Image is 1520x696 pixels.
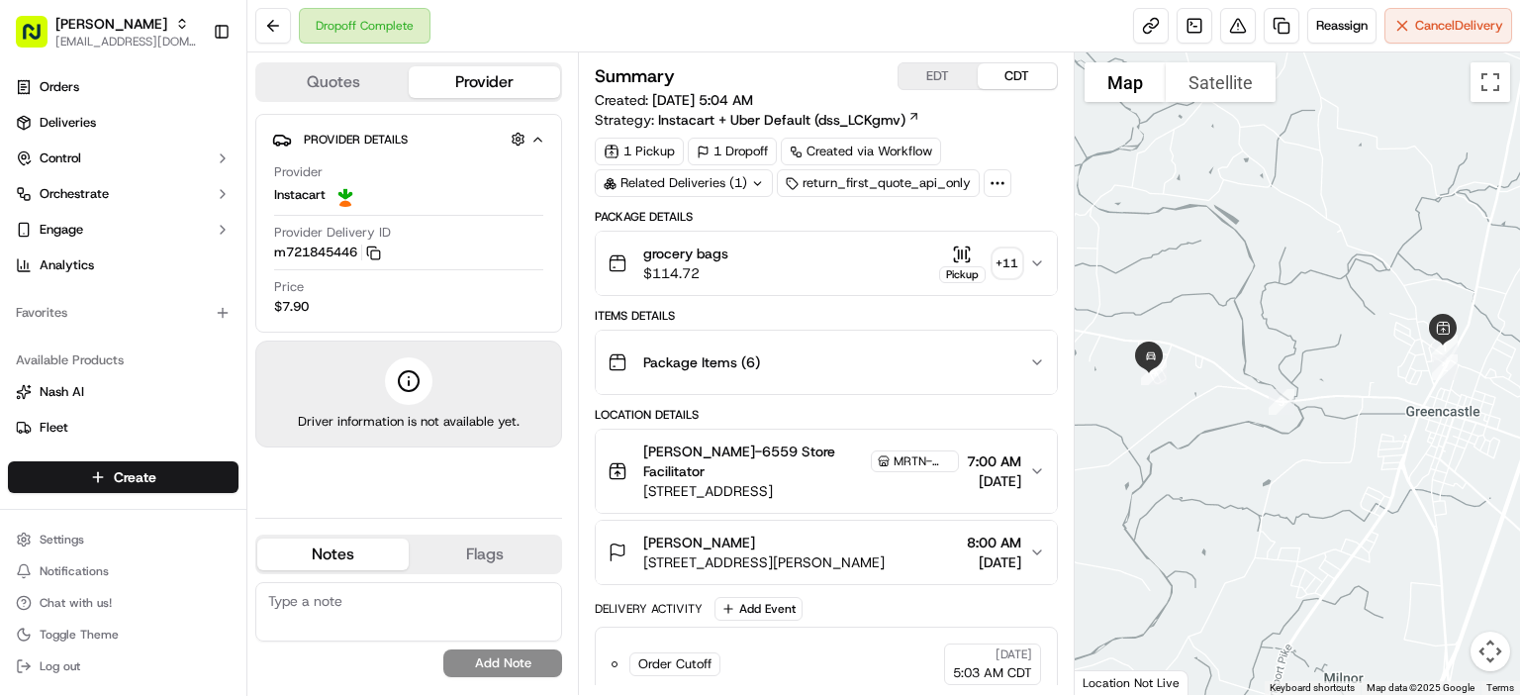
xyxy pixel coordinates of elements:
div: Available Products [8,345,238,376]
button: Pickup+11 [939,245,1021,283]
button: Quotes [257,66,409,98]
button: Nash AI [8,376,238,408]
div: Items Details [595,308,1058,324]
span: [STREET_ADDRESS] [643,481,959,501]
button: Provider Details [272,123,545,155]
button: Provider [409,66,560,98]
span: 5:03 AM CDT [953,664,1032,682]
span: Log out [40,658,80,674]
input: Got a question? Start typing here... [51,128,356,149]
span: 8:00 AM [967,533,1021,552]
div: Package Details [595,209,1058,225]
span: Engage [40,221,83,239]
button: m721845446 [274,244,381,261]
a: Open this area in Google Maps (opens a new window) [1080,669,1145,695]
a: 📗Knowledge Base [12,279,159,315]
button: Control [8,143,238,174]
button: [EMAIL_ADDRESS][DOMAIN_NAME] [55,34,197,50]
button: Package Items (6) [596,331,1057,394]
a: Created via Workflow [781,138,941,165]
div: We're available if you need us! [67,209,250,225]
button: Add Event [714,597,803,621]
button: Fleet [8,412,238,444]
button: Flags [409,539,560,570]
div: + 11 [994,249,1021,277]
a: Analytics [8,249,238,281]
img: profile_instacart_ahold_partner.png [333,183,357,207]
button: EDT [899,63,978,89]
button: [PERSON_NAME] [55,14,167,34]
button: Map camera controls [1471,632,1510,671]
button: Keyboard shortcuts [1270,681,1355,695]
button: Pickup [939,245,986,283]
span: Deliveries [40,114,96,132]
span: [DATE] 5:04 AM [652,91,753,109]
button: Notifications [8,557,238,585]
div: Delivery Activity [595,601,703,617]
img: Google [1080,669,1145,695]
span: Package Items ( 6 ) [643,352,760,372]
button: CDT [978,63,1057,89]
span: $114.72 [643,263,728,283]
div: Favorites [8,297,238,329]
button: Notes [257,539,409,570]
span: Provider [274,163,323,181]
span: Instacart [274,186,326,204]
span: [DATE] [967,552,1021,572]
a: 💻API Documentation [159,279,326,315]
span: [PERSON_NAME] [643,533,755,552]
span: Settings [40,532,84,547]
a: Nash AI [16,383,231,401]
button: [PERSON_NAME]-6559 Store FacilitatorMRTN-6559[STREET_ADDRESS]7:00 AM[DATE] [596,430,1057,513]
span: [PERSON_NAME]-6559 Store Facilitator [643,442,866,481]
button: Reassign [1307,8,1377,44]
button: [PERSON_NAME][EMAIL_ADDRESS][DOMAIN_NAME] [8,8,205,55]
h3: Summary [595,67,675,85]
span: Price [274,278,304,296]
span: Cancel Delivery [1415,17,1503,35]
a: Orders [8,71,238,103]
button: Log out [8,652,238,680]
a: Terms (opens in new tab) [1486,682,1514,693]
a: Fleet [16,419,231,437]
a: Powered byPylon [140,335,239,350]
div: 1 Pickup [595,138,684,165]
button: Create [8,461,238,493]
p: Welcome 👋 [20,79,360,111]
span: Created: [595,90,753,110]
div: Location Details [595,407,1058,423]
span: Provider Details [304,132,408,148]
div: 1 Dropoff [688,138,777,165]
span: [DATE] [967,471,1021,491]
span: Driver information is not available yet. [298,413,520,431]
div: 📗 [20,289,36,305]
button: Toggle Theme [8,621,238,648]
button: Engage [8,214,238,246]
div: Start new chat [67,189,325,209]
span: Order Cutoff [638,655,712,673]
span: Chat with us! [40,595,112,611]
span: [STREET_ADDRESS][PERSON_NAME] [643,552,885,572]
span: Notifications [40,563,109,579]
div: Location Not Live [1075,670,1188,695]
button: CancelDelivery [1384,8,1512,44]
a: Instacart + Uber Default (dss_LCKgmv) [658,110,920,130]
span: API Documentation [187,287,318,307]
div: Strategy: [595,110,920,130]
div: 2 [1424,347,1466,388]
span: 7:00 AM [967,451,1021,471]
span: Pylon [197,336,239,350]
span: Provider Delivery ID [274,224,391,242]
a: Deliveries [8,107,238,139]
span: Instacart + Uber Default (dss_LCKgmv) [658,110,905,130]
span: Nash AI [40,383,84,401]
div: return_first_quote_api_only [777,169,980,197]
span: [DATE] [996,646,1032,662]
button: [PERSON_NAME][STREET_ADDRESS][PERSON_NAME]8:00 AM[DATE] [596,521,1057,584]
span: Map data ©2025 Google [1367,682,1474,693]
button: Show street map [1085,62,1166,102]
div: Pickup [939,266,986,283]
span: MRTN-6559 [894,453,952,469]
